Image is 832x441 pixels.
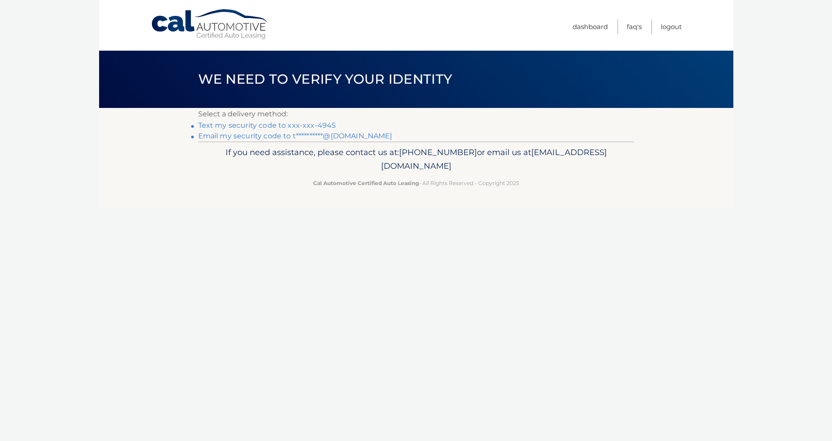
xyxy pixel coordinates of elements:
[151,9,270,40] a: Cal Automotive
[204,145,629,174] p: If you need assistance, please contact us at: or email us at
[399,147,477,157] span: [PHONE_NUMBER]
[313,180,419,186] strong: Cal Automotive Certified Auto Leasing
[627,19,642,34] a: FAQ's
[198,132,392,140] a: Email my security code to t**********@[DOMAIN_NAME]
[198,108,634,120] p: Select a delivery method:
[573,19,608,34] a: Dashboard
[204,178,629,188] p: - All Rights Reserved - Copyright 2025
[198,121,336,130] a: Text my security code to xxx-xxx-4945
[198,71,452,87] span: We need to verify your identity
